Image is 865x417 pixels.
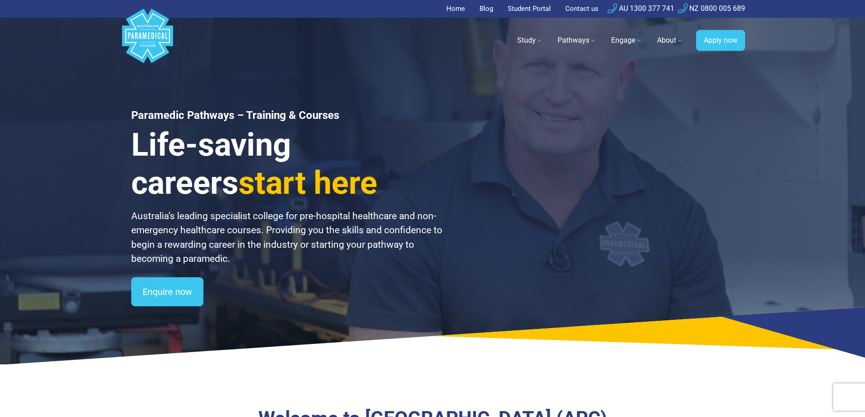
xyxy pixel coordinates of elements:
[512,28,549,53] a: Study
[120,18,175,64] a: Australian Paramedical College
[131,109,444,122] h1: Paramedic Pathways – Training & Courses
[678,4,745,13] a: NZ 0800 005 689
[606,28,648,53] a: Engage
[131,126,444,202] h3: Life-saving careers
[131,277,203,306] a: Enquire now
[652,28,689,53] a: About
[608,4,674,13] a: AU 1300 377 741
[238,164,377,201] span: start here
[131,209,444,266] p: Australia’s leading specialist college for pre-hospital healthcare and non-emergency healthcare c...
[696,30,745,51] a: Apply now
[552,28,602,53] a: Pathways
